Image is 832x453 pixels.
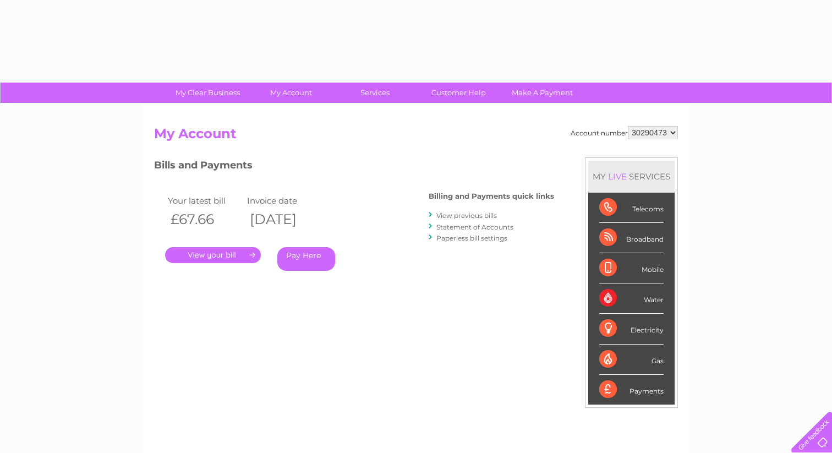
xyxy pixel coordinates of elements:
[413,83,504,103] a: Customer Help
[165,247,261,263] a: .
[154,157,554,177] h3: Bills and Payments
[497,83,588,103] a: Make A Payment
[244,208,324,231] th: [DATE]
[436,223,513,231] a: Statement of Accounts
[436,234,507,242] a: Paperless bill settings
[599,375,664,405] div: Payments
[436,211,497,220] a: View previous bills
[277,247,335,271] a: Pay Here
[599,314,664,344] div: Electricity
[571,126,678,139] div: Account number
[154,126,678,147] h2: My Account
[606,171,629,182] div: LIVE
[599,283,664,314] div: Water
[429,192,554,200] h4: Billing and Payments quick links
[165,193,244,208] td: Your latest bill
[599,345,664,375] div: Gas
[165,208,244,231] th: £67.66
[599,253,664,283] div: Mobile
[246,83,337,103] a: My Account
[244,193,324,208] td: Invoice date
[330,83,420,103] a: Services
[599,223,664,253] div: Broadband
[162,83,253,103] a: My Clear Business
[588,161,675,192] div: MY SERVICES
[599,193,664,223] div: Telecoms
